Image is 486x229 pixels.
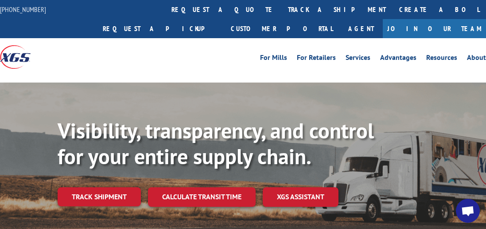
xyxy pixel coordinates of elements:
[426,54,457,64] a: Resources
[58,117,374,170] b: Visibility, transparency, and control for your entire supply chain.
[58,187,141,206] a: Track shipment
[346,54,370,64] a: Services
[260,54,287,64] a: For Mills
[148,187,256,206] a: Calculate transit time
[297,54,336,64] a: For Retailers
[96,19,224,38] a: Request a pickup
[456,199,480,223] div: Open chat
[263,187,338,206] a: XGS ASSISTANT
[380,54,416,64] a: Advantages
[467,54,486,64] a: About
[224,19,339,38] a: Customer Portal
[383,19,486,38] a: Join Our Team
[339,19,383,38] a: Agent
